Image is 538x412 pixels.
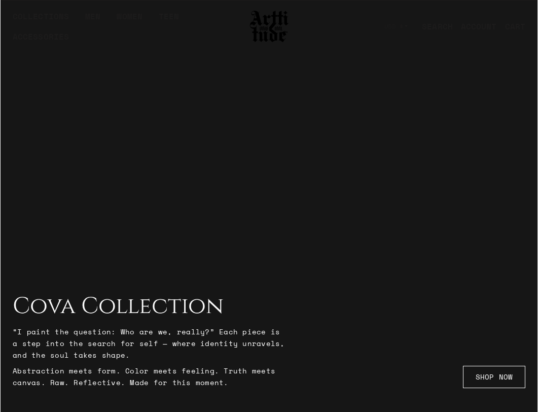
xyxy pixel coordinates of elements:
[453,16,497,37] a: ACCOUNT
[13,326,286,361] p: “I paint the question: Who are we, really?” Each piece is a step into the search for self — where...
[384,22,404,30] span: USD $
[85,10,100,30] a: MEN
[378,15,414,38] button: USD $
[13,10,69,30] div: COLLECTIONS
[497,16,525,37] a: Open cart
[159,10,179,30] a: TEEN
[249,9,290,44] img: Arttitude
[13,30,69,51] div: ACCESSORIES
[505,20,525,32] div: CART
[5,10,237,51] ul: Main navigation
[13,293,286,320] h2: Cova Collection
[463,366,525,388] a: SHOP NOW
[13,365,286,388] p: Abstraction meets form. Color meets feeling. Truth meets canvas. Raw. Reflective. Made for this m...
[414,16,453,37] a: SEARCH
[117,10,142,30] a: WOMEN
